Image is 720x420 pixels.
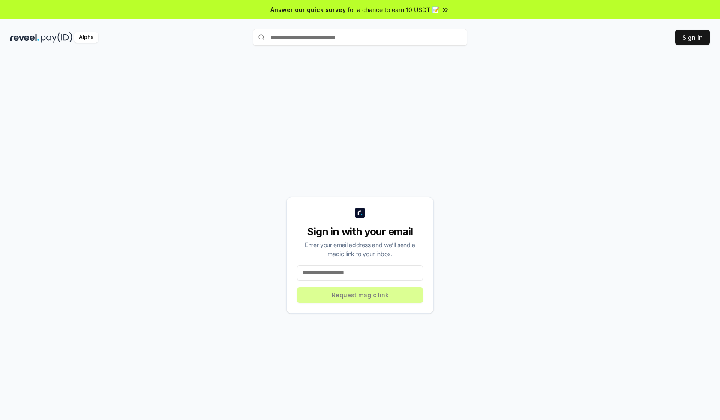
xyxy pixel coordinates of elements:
[74,32,98,43] div: Alpha
[10,32,39,43] img: reveel_dark
[297,240,423,258] div: Enter your email address and we’ll send a magic link to your inbox.
[355,208,365,218] img: logo_small
[270,5,346,14] span: Answer our quick survey
[348,5,439,14] span: for a chance to earn 10 USDT 📝
[297,225,423,239] div: Sign in with your email
[675,30,710,45] button: Sign In
[41,32,72,43] img: pay_id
